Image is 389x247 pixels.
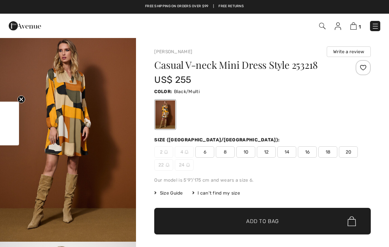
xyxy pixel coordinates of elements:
[350,22,357,30] img: Shopping Bag
[348,216,356,226] img: Bag.svg
[339,146,358,158] span: 20
[154,208,371,234] button: Add to Bag
[154,136,281,143] div: Size ([GEOGRAPHIC_DATA]/[GEOGRAPHIC_DATA]):
[246,217,279,225] span: Add to Bag
[216,146,235,158] span: 8
[154,60,335,70] h1: Casual V-neck Mini Dress Style 253218
[145,4,209,9] a: Free shipping on orders over $99
[277,146,296,158] span: 14
[318,146,337,158] span: 18
[319,23,326,29] img: Search
[359,24,361,30] span: 1
[154,146,173,158] span: 2
[186,163,190,167] img: ring-m.svg
[175,146,194,158] span: 4
[155,100,175,129] div: Black/Multi
[327,46,371,57] button: Write a review
[298,146,317,158] span: 16
[154,159,173,171] span: 22
[335,22,341,30] img: My Info
[175,159,194,171] span: 24
[257,146,276,158] span: 12
[372,22,379,30] img: Menu
[9,22,41,29] a: 1ère Avenue
[174,89,200,94] span: Black/Multi
[350,21,361,30] a: 1
[154,177,371,184] div: Our model is 5'9"/175 cm and wears a size 6.
[154,89,172,94] span: Color:
[17,96,25,103] button: Close teaser
[192,190,240,196] div: I can't find my size
[154,74,191,85] span: US$ 255
[164,150,168,154] img: ring-m.svg
[185,150,188,154] img: ring-m.svg
[154,190,183,196] span: Size Guide
[195,146,214,158] span: 6
[166,163,169,167] img: ring-m.svg
[213,4,214,9] span: |
[236,146,255,158] span: 10
[154,49,192,54] a: [PERSON_NAME]
[218,4,244,9] a: Free Returns
[9,18,41,33] img: 1ère Avenue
